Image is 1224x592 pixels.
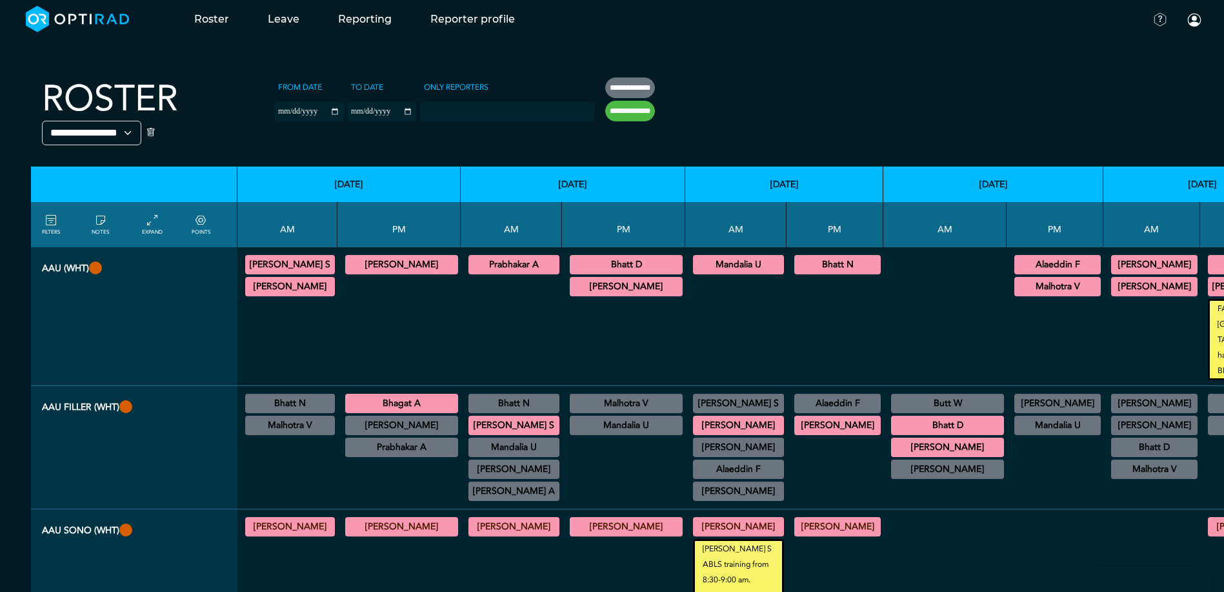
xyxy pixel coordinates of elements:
[1014,277,1101,296] div: CT Trauma & Urgent/MRI Trauma & Urgent 13:30 - 18:30
[1111,438,1198,457] div: US Diagnostic MSK/US Interventional MSK 09:00 - 12:30
[468,416,559,435] div: CT Trauma & Urgent/MRI Trauma & Urgent 08:30 - 13:30
[572,418,681,433] summary: Mandalia U
[31,247,237,386] th: AAU (WHT)
[562,202,685,247] th: PM
[1016,279,1099,294] summary: Malhotra V
[347,257,456,272] summary: [PERSON_NAME]
[468,460,559,479] div: US Head & Neck/US Interventional H&N 09:15 - 12:15
[1111,394,1198,413] div: No specified Site 08:00 - 09:00
[237,167,461,202] th: [DATE]
[468,394,559,413] div: US Interventional MSK 08:30 - 12:00
[245,277,335,296] div: CT Trauma & Urgent/MRI Trauma & Urgent 08:30 - 13:30
[345,438,458,457] div: CT Cardiac 13:30 - 17:00
[891,416,1004,435] div: CT Trauma & Urgent/MRI Trauma & Urgent 08:30 - 13:30
[468,255,559,274] div: CT Trauma & Urgent/MRI Trauma & Urgent 08:30 - 13:30
[345,394,458,413] div: CT Trauma & Urgent/MRI Trauma & Urgent 13:30 - 18:30
[1007,202,1103,247] th: PM
[461,202,562,247] th: AM
[470,484,557,499] summary: [PERSON_NAME] A
[572,396,681,411] summary: Malhotra V
[796,257,879,272] summary: Bhatt N
[693,438,784,457] div: General CT/General MRI/General XR 08:30 - 12:30
[883,202,1007,247] th: AM
[1111,416,1198,435] div: CT Trauma & Urgent/MRI Trauma & Urgent 08:30 - 13:30
[794,517,881,536] div: General US 13:30 - 18:30
[1111,255,1198,274] div: CT Trauma & Urgent/MRI Trauma & Urgent 08:30 - 13:30
[347,519,456,535] summary: [PERSON_NAME]
[1016,257,1099,272] summary: Alaeddin F
[42,77,178,121] h2: Roster
[274,77,326,97] label: From date
[794,255,881,274] div: CT Trauma & Urgent/MRI Trauma & Urgent 13:30 - 18:30
[337,202,461,247] th: PM
[420,77,492,97] label: Only Reporters
[1113,418,1196,433] summary: [PERSON_NAME]
[1111,460,1198,479] div: General CT/General MRI/General XR 09:30 - 11:30
[470,418,557,433] summary: [PERSON_NAME] S
[347,77,387,97] label: To date
[345,517,458,536] div: General US 13:30 - 18:30
[237,202,337,247] th: AM
[693,255,784,274] div: CT Trauma & Urgent/MRI Trauma & Urgent 08:30 - 13:30
[247,257,333,272] summary: [PERSON_NAME] S
[572,257,681,272] summary: Bhatt D
[893,396,1002,411] summary: Butt W
[247,279,333,294] summary: [PERSON_NAME]
[461,167,685,202] th: [DATE]
[695,484,782,499] summary: [PERSON_NAME]
[192,213,210,236] a: collapse/expand expected points
[685,202,787,247] th: AM
[1113,396,1196,411] summary: [PERSON_NAME]
[470,440,557,455] summary: Mandalia U
[794,394,881,413] div: General US 13:00 - 16:30
[570,277,683,296] div: CT Trauma & Urgent/MRI Trauma & Urgent 13:30 - 18:30
[1016,396,1099,411] summary: [PERSON_NAME]
[693,460,784,479] div: CT Trauma & Urgent/MRI Trauma & Urgent 09:30 - 13:00
[693,517,784,536] div: General US 08:30 - 13:00
[570,416,683,435] div: FLU General Paediatric 14:00 - 15:00
[247,396,333,411] summary: Bhatt N
[1111,277,1198,296] div: CT Trauma & Urgent/MRI Trauma & Urgent 08:30 - 13:30
[421,104,486,116] input: null
[1113,279,1196,294] summary: [PERSON_NAME]
[796,519,879,535] summary: [PERSON_NAME]
[245,416,335,435] div: General US/US Diagnostic MSK/US Gynaecology/US Interventional H&N/US Interventional MSK/US Interv...
[893,418,1002,433] summary: Bhatt D
[570,394,683,413] div: CT Trauma & Urgent/MRI Trauma & Urgent 13:30 - 18:30
[693,394,784,413] div: Breast 08:00 - 11:00
[247,519,333,535] summary: [PERSON_NAME]
[695,440,782,455] summary: [PERSON_NAME]
[695,418,782,433] summary: [PERSON_NAME]
[245,517,335,536] div: General US 08:30 - 13:00
[347,440,456,455] summary: Prabhakar A
[470,396,557,411] summary: Bhatt N
[572,279,681,294] summary: [PERSON_NAME]
[470,462,557,477] summary: [PERSON_NAME]
[1113,257,1196,272] summary: [PERSON_NAME]
[695,462,782,477] summary: Alaeddin F
[685,167,883,202] th: [DATE]
[468,482,559,501] div: General CT/CT Gastrointestinal/MRI Gastrointestinal/General MRI/General XR 10:30 - 12:00
[572,519,681,535] summary: [PERSON_NAME]
[695,519,782,535] summary: [PERSON_NAME]
[891,460,1004,479] div: Off Site 08:30 - 13:30
[1113,440,1196,455] summary: Bhatt D
[1016,418,1099,433] summary: Mandalia U
[345,255,458,274] div: CT Trauma & Urgent/MRI Trauma & Urgent 13:30 - 18:30
[468,517,559,536] div: General US 08:30 - 13:00
[794,416,881,435] div: CT Trauma & Urgent/MRI Trauma & Urgent 13:30 - 18:30
[1014,416,1101,435] div: CT Trauma & Urgent/MRI Trauma & Urgent 13:30 - 18:30
[468,438,559,457] div: US Diagnostic MSK/US Interventional MSK/US General Adult 09:00 - 12:00
[470,519,557,535] summary: [PERSON_NAME]
[245,394,335,413] div: General CT/General MRI/General XR 08:30 - 12:00
[42,213,60,236] a: FILTERS
[893,440,1002,455] summary: [PERSON_NAME]
[347,396,456,411] summary: Bhagat A
[142,213,163,236] a: collapse/expand entries
[470,257,557,272] summary: Prabhakar A
[796,396,879,411] summary: Alaeddin F
[570,255,683,274] div: CT Trauma & Urgent/MRI Trauma & Urgent 13:30 - 18:30
[787,202,883,247] th: PM
[796,418,879,433] summary: [PERSON_NAME]
[92,213,109,236] a: show/hide notes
